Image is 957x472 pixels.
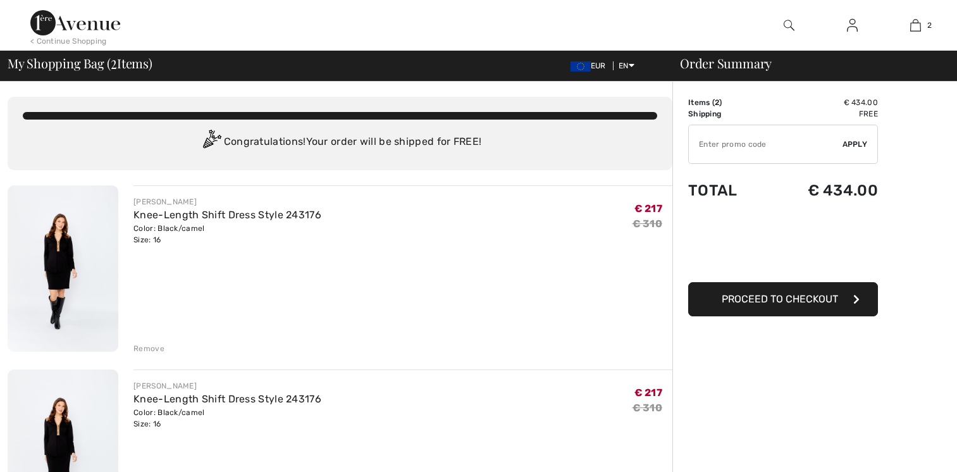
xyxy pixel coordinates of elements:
[766,169,878,212] td: € 434.00
[688,169,766,212] td: Total
[619,61,634,70] span: EN
[843,139,868,150] span: Apply
[847,18,858,33] img: My Info
[633,402,663,414] s: € 310
[715,98,719,107] span: 2
[133,209,321,221] a: Knee-Length Shift Dress Style 243176
[634,202,663,214] span: € 217
[688,212,878,278] iframe: PayPal
[688,282,878,316] button: Proceed to Checkout
[634,387,663,399] span: € 217
[133,407,321,430] div: Color: Black/camel Size: 16
[571,61,611,70] span: EUR
[571,61,591,71] img: Euro
[133,223,321,245] div: Color: Black/camel Size: 16
[722,293,838,305] span: Proceed to Checkout
[784,18,794,33] img: search the website
[927,20,932,31] span: 2
[688,97,766,108] td: Items ( )
[30,35,107,47] div: < Continue Shopping
[199,130,224,155] img: Congratulation2.svg
[133,393,321,405] a: Knee-Length Shift Dress Style 243176
[30,10,120,35] img: 1ère Avenue
[766,108,878,120] td: Free
[8,185,118,352] img: Knee-Length Shift Dress Style 243176
[766,97,878,108] td: € 434.00
[884,18,946,33] a: 2
[665,57,949,70] div: Order Summary
[633,218,663,230] s: € 310
[689,125,843,163] input: Promo code
[133,380,321,392] div: [PERSON_NAME]
[688,108,766,120] td: Shipping
[837,18,868,34] a: Sign In
[133,343,164,354] div: Remove
[133,196,321,208] div: [PERSON_NAME]
[910,18,921,33] img: My Bag
[8,57,152,70] span: My Shopping Bag ( Items)
[111,54,117,70] span: 2
[23,130,657,155] div: Congratulations! Your order will be shipped for FREE!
